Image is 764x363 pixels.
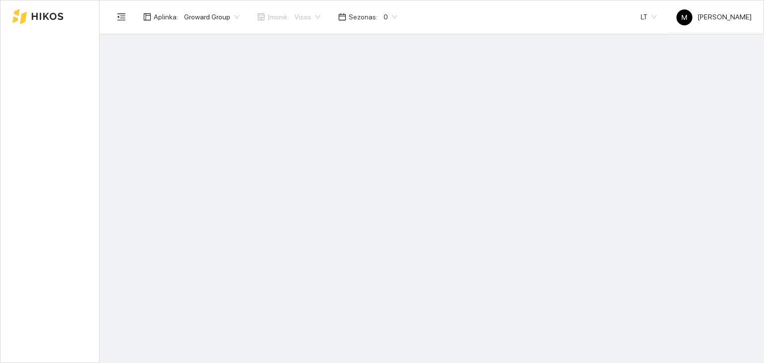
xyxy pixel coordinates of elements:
[117,12,126,21] span: menu-fold
[143,13,151,21] span: layout
[184,9,239,24] span: Groward Group
[349,11,378,22] span: Sezonas :
[676,13,752,21] span: [PERSON_NAME]
[294,9,320,24] span: Visos
[268,11,288,22] span: Įmonė :
[111,7,131,27] button: menu-fold
[383,9,397,24] span: 0
[257,13,265,21] span: shop
[641,9,657,24] span: LT
[338,13,346,21] span: calendar
[681,9,687,25] span: M
[154,11,178,22] span: Aplinka :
